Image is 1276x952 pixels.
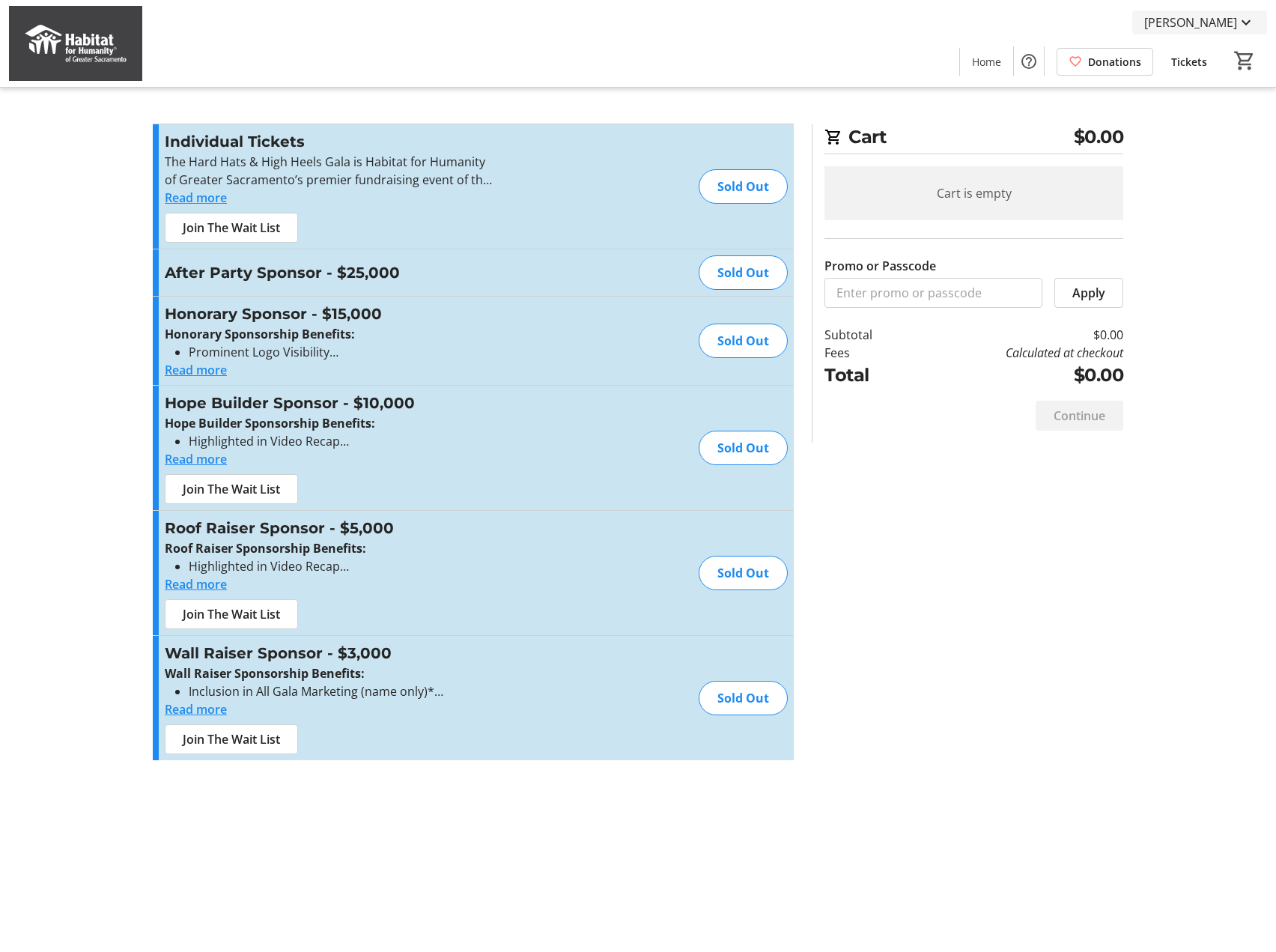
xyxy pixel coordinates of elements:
span: Join The Wait List [183,605,280,623]
td: Total [824,362,911,389]
span: [PERSON_NAME] [1144,13,1237,31]
button: Apply [1054,278,1123,308]
strong: Honorary Sponsorship Benefits: [165,326,355,342]
li: Prominent Logo Visibility [189,343,492,361]
h3: Roof Raiser Sponsor - $5,000 [165,517,492,539]
a: Donations [1057,48,1153,76]
span: Join The Wait List [183,730,280,748]
h2: Cart [824,124,1123,154]
button: Join The Wait List [165,599,298,629]
span: $0.00 [1074,124,1124,151]
span: Donations [1088,54,1141,70]
li: Highlighted in Video Recap [189,557,492,575]
li: Inclusion in All Gala Marketing (name only)* [189,682,492,700]
div: Cart is empty [824,166,1123,220]
img: Habitat for Humanity of Greater Sacramento's Logo [9,6,142,81]
td: $0.00 [911,326,1123,344]
button: [PERSON_NAME] [1132,10,1267,34]
div: Sold Out [699,169,788,204]
span: Join The Wait List [183,480,280,498]
a: Home [960,48,1013,76]
a: Tickets [1159,48,1219,76]
button: Read more [165,189,227,207]
p: The Hard Hats & High Heels Gala is Habitat for Humanity of Greater Sacramento’s premier fundraisi... [165,153,492,189]
button: Join The Wait List [165,474,298,504]
h3: Wall Raiser Sponsor - $3,000 [165,642,492,664]
button: Join The Wait List [165,724,298,754]
h3: Individual Tickets [165,130,492,153]
td: Subtotal [824,326,911,344]
strong: Roof Raiser Sponsorship Benefits: [165,540,366,557]
span: Home [972,54,1001,70]
strong: Hope Builder Sponsorship Benefits: [165,415,375,431]
button: Read more [165,361,227,379]
button: Read more [165,575,227,593]
span: Join The Wait List [183,219,280,237]
button: Join The Wait List [165,213,298,243]
td: $0.00 [911,362,1123,389]
td: Calculated at checkout [911,344,1123,362]
div: Sold Out [699,681,788,715]
h3: After Party Sponsor - $25,000 [165,261,492,284]
h3: Honorary Sponsor - $15,000 [165,303,492,325]
li: Highlighted in Video Recap [189,432,492,450]
h3: Hope Builder Sponsor - $10,000 [165,392,492,414]
button: Read more [165,700,227,718]
div: Sold Out [699,556,788,590]
button: Cart [1231,47,1258,74]
label: Promo or Passcode [824,257,936,275]
span: Apply [1072,284,1105,302]
span: Tickets [1171,54,1207,70]
strong: Wall Raiser Sponsorship Benefits: [165,665,365,682]
div: Sold Out [699,431,788,465]
input: Enter promo or passcode [824,278,1042,308]
div: Sold Out [699,255,788,290]
button: Read more [165,450,227,468]
button: Help [1014,46,1044,76]
td: Fees [824,344,911,362]
div: Sold Out [699,324,788,358]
